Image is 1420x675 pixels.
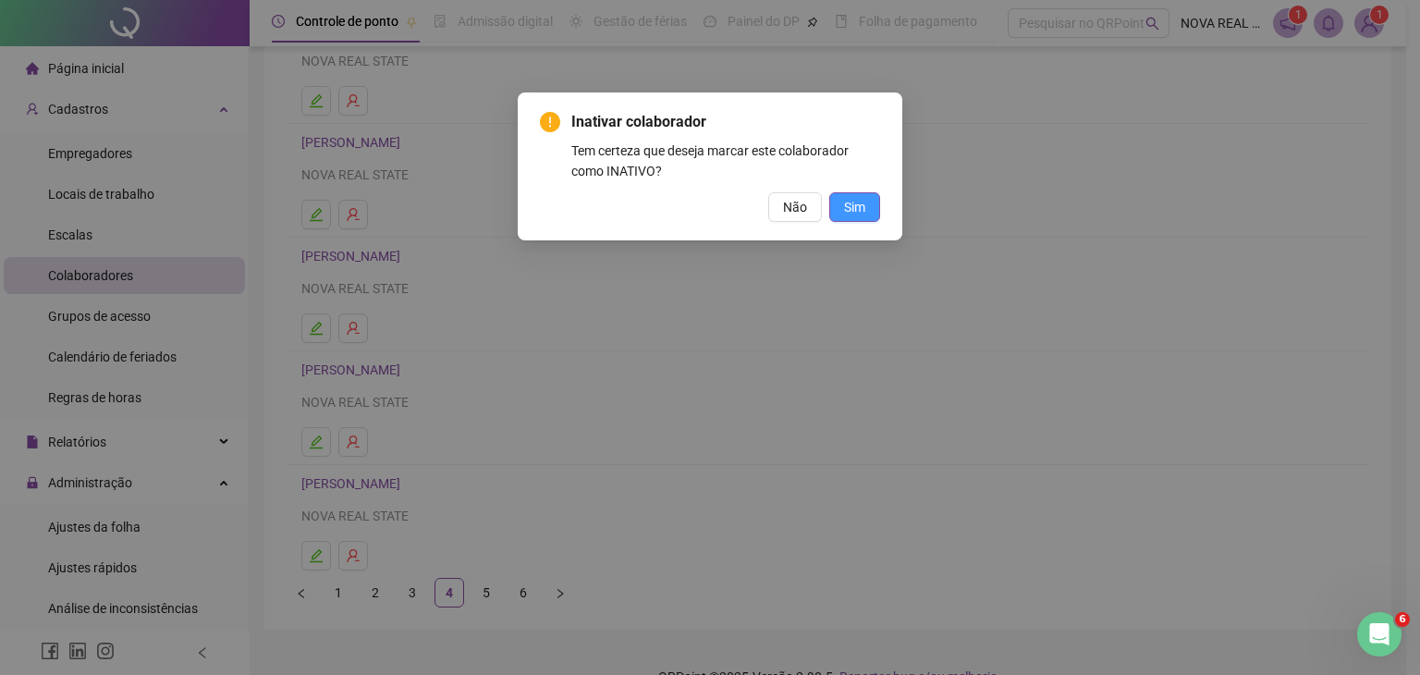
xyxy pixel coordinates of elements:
iframe: Intercom live chat [1357,612,1402,657]
span: 6 [1395,612,1410,627]
button: Não [768,192,822,222]
span: exclamation-circle [540,112,560,132]
button: Sim [829,192,880,222]
span: Sim [844,197,865,217]
span: Inativar colaborador [571,113,706,130]
span: Tem certeza que deseja marcar este colaborador como INATIVO? [571,143,849,178]
span: Não [783,197,807,217]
